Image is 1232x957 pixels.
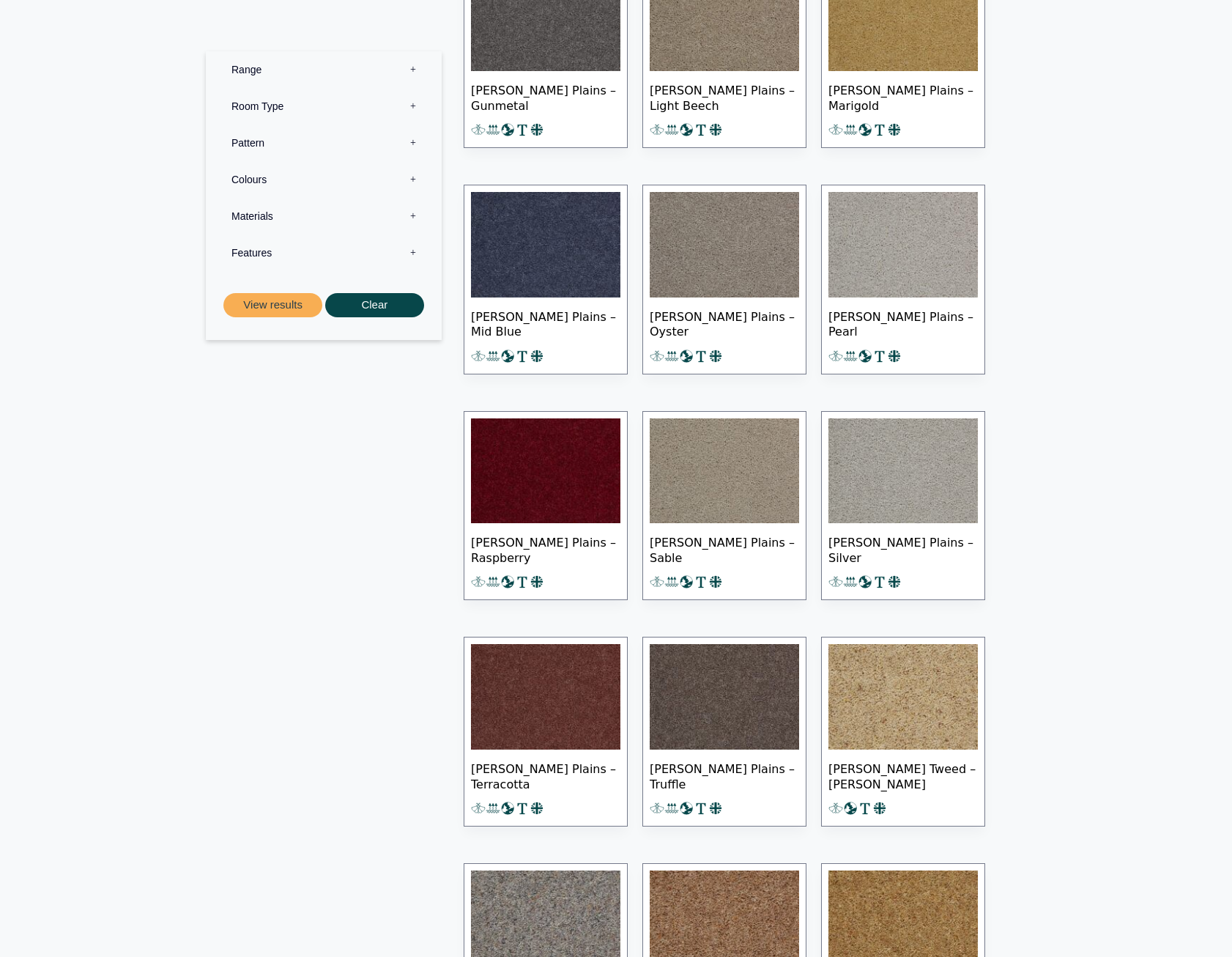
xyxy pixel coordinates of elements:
span: [PERSON_NAME] Plains – Sable [650,523,799,574]
a: [PERSON_NAME] Plains – Pearl [821,185,985,374]
button: View results [223,293,322,317]
span: [PERSON_NAME] Plains – Raspberry [471,523,620,574]
a: [PERSON_NAME] Plains – Sable [642,411,806,601]
label: Pattern [217,125,431,161]
a: [PERSON_NAME] Plains – Oyster [642,185,806,374]
img: Tomkinson Plains - Terracotta [471,644,620,750]
label: Features [217,234,431,271]
img: Tomkinson Plains - Silver [828,418,978,524]
label: Colours [217,161,431,198]
label: Materials [217,198,431,234]
span: [PERSON_NAME] Plains – Silver [828,523,978,574]
a: [PERSON_NAME] Plains – Silver [821,411,985,601]
span: [PERSON_NAME] Plains – Oyster [650,298,799,349]
a: [PERSON_NAME] Plains – Mid Blue [464,185,628,374]
img: Tomkinson Plains - Raspberry [471,418,620,524]
img: Tomkinson Plains Pearl [828,192,978,298]
button: Clear [325,293,424,317]
img: Tomkinson Plains - Mid Blue [471,192,620,298]
span: [PERSON_NAME] Plains – Marigold [828,71,978,122]
img: Tomkinson Plains - Truffle [650,644,799,750]
span: [PERSON_NAME] Plains – Light Beech [650,71,799,122]
label: Range [217,51,431,88]
img: Tomkinson Plains - Oyster [650,192,799,298]
span: [PERSON_NAME] Plains – Pearl [828,298,978,349]
span: [PERSON_NAME] Plains – Truffle [650,750,799,801]
a: [PERSON_NAME] Plains – Truffle [642,637,806,827]
span: [PERSON_NAME] Plains – Terracotta [471,750,620,801]
a: [PERSON_NAME] Plains – Terracotta [464,637,628,827]
img: Tomkinson Plains - Sable [650,418,799,524]
a: [PERSON_NAME] Plains – Raspberry [464,411,628,601]
a: [PERSON_NAME] Tweed – [PERSON_NAME] [821,637,985,827]
span: [PERSON_NAME] Plains – Mid Blue [471,298,620,349]
label: Room Type [217,88,431,125]
img: Tomkinson Tweed - Barley Corn [828,644,978,750]
span: [PERSON_NAME] Plains – Gunmetal [471,71,620,122]
span: [PERSON_NAME] Tweed – [PERSON_NAME] [828,750,978,801]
